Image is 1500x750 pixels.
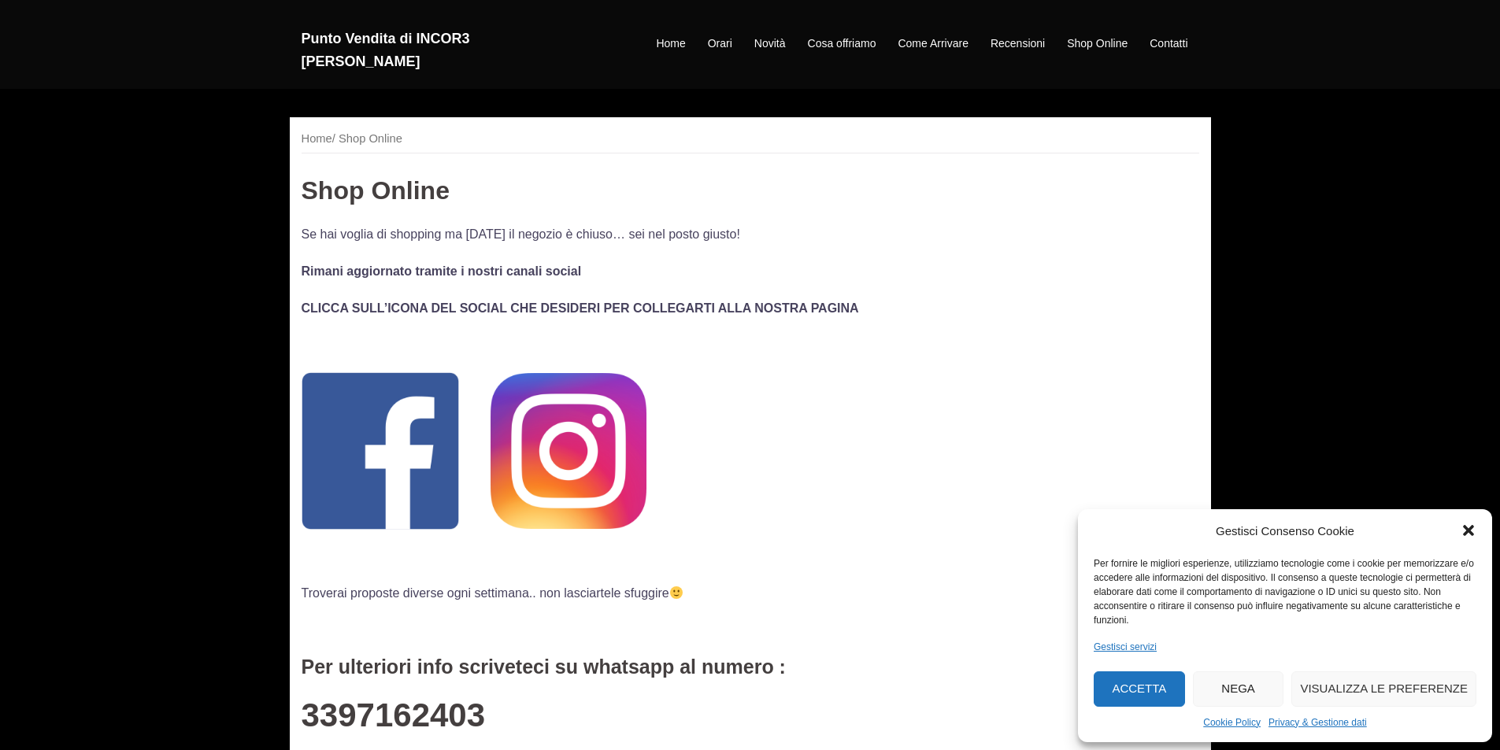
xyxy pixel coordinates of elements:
a: Cookie Policy [1203,715,1261,730]
div: Per fornire le migliori esperienze, utilizziamo tecnologie come i cookie per memorizzare e/o acce... [1094,556,1475,627]
div: Chiudi la finestra di dialogo [1461,523,1476,538]
a: Gestisci servizi [1094,639,1157,655]
div: Gestisci Consenso Cookie [1216,521,1354,541]
button: Visualizza le preferenze [1291,671,1476,707]
button: Accetta [1094,671,1185,707]
button: Nega [1193,671,1284,707]
a: Privacy & Gestione dati [1269,715,1367,730]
